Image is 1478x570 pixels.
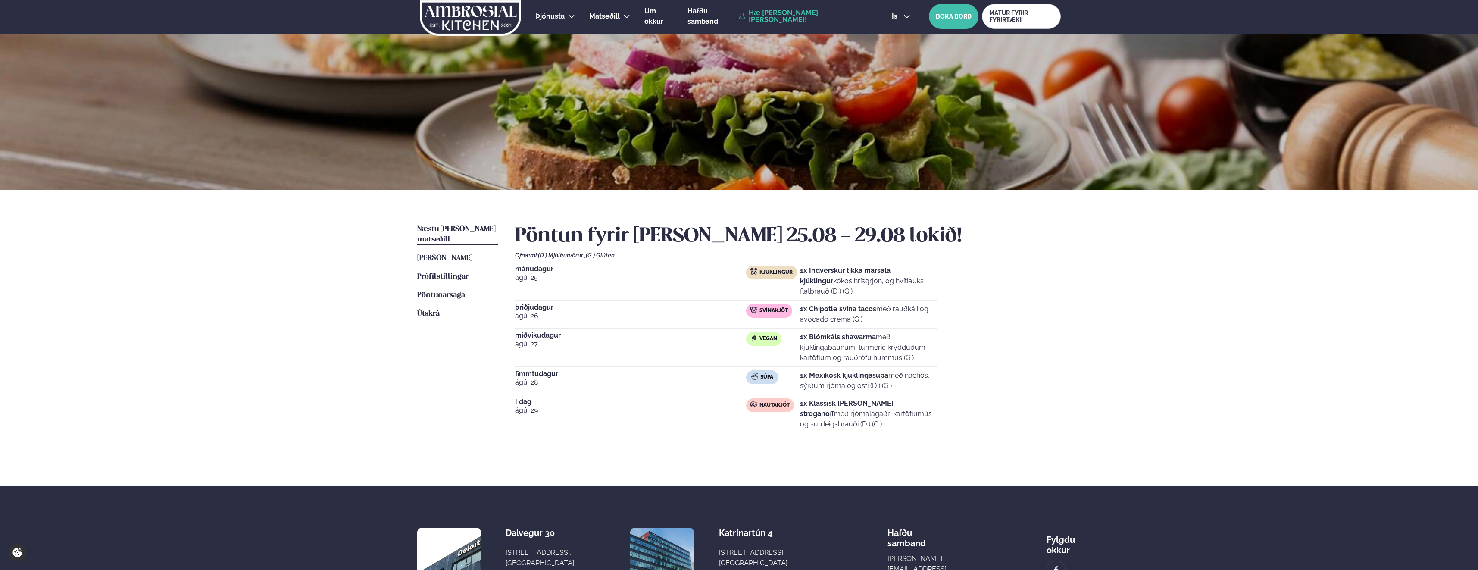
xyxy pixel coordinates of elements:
[800,371,888,379] strong: 1x Mexíkósk kjúklingasúpa
[800,399,894,418] strong: 1x Klassísk [PERSON_NAME] stroganoff
[417,273,469,280] span: Prófílstillingar
[515,398,746,405] span: Í dag
[515,266,746,272] span: mánudagur
[800,266,891,285] strong: 1x Indverskur tikka marsala kjúklingur
[515,304,746,311] span: þriðjudagur
[506,548,574,568] div: [STREET_ADDRESS], [GEOGRAPHIC_DATA]
[515,370,746,377] span: fimmtudagur
[982,4,1061,29] a: MATUR FYRIR FYRIRTÆKI
[419,0,522,36] img: logo
[417,272,469,282] a: Prófílstillingar
[751,373,758,380] img: soup.svg
[586,252,615,259] span: (G ) Glúten
[417,309,440,319] a: Útskrá
[687,7,718,25] span: Hafðu samband
[800,398,937,429] p: með rjómalagaðri kartöflumús og súrdeigsbrauði (D ) (G )
[800,332,937,363] p: með kjúklingabaunum, turmeric krydduðum kartöflum og rauðrófu hummus (G )
[800,266,937,297] p: kókos hrísgrjón, og hvítlauks flatbrauð (D ) (G )
[750,307,757,313] img: pork.svg
[800,370,937,391] p: með nachos, sýrðum rjóma og osti (D ) (G )
[417,310,440,317] span: Útskrá
[929,4,978,29] button: BÓKA BORÐ
[589,11,620,22] a: Matseðill
[515,311,746,321] span: ágú. 26
[589,12,620,20] span: Matseðill
[515,339,746,349] span: ágú. 27
[759,307,788,314] span: Svínakjöt
[719,548,787,568] div: [STREET_ADDRESS], [GEOGRAPHIC_DATA]
[759,269,793,276] span: Kjúklingur
[759,335,777,342] span: Vegan
[800,333,876,341] strong: 1x Blómkáls shawarma
[719,528,787,538] div: Katrínartún 4
[887,521,926,548] span: Hafðu samband
[687,6,734,27] a: Hafðu samband
[515,224,1061,248] h2: Pöntun fyrir [PERSON_NAME] 25.08 - 29.08 lokið!
[759,402,790,409] span: Nautakjöt
[515,405,746,416] span: ágú. 29
[417,291,465,299] span: Pöntunarsaga
[760,374,773,381] span: Súpa
[885,13,917,20] button: is
[515,252,1061,259] div: Ofnæmi:
[417,253,472,263] a: [PERSON_NAME]
[800,304,937,325] p: með rauðkáli og avocado crema (G )
[417,225,496,243] span: Næstu [PERSON_NAME] matseðill
[9,544,26,561] a: Cookie settings
[892,13,900,20] span: is
[515,377,746,388] span: ágú. 28
[506,528,574,538] div: Dalvegur 30
[644,7,663,25] span: Um okkur
[750,335,757,341] img: Vegan.svg
[417,290,465,301] a: Pöntunarsaga
[417,224,498,245] a: Næstu [PERSON_NAME] matseðill
[644,6,673,27] a: Um okkur
[800,305,876,313] strong: 1x Chipotle svína tacos
[538,252,586,259] span: (D ) Mjólkurvörur ,
[750,401,757,408] img: beef.svg
[417,254,472,262] span: [PERSON_NAME]
[515,332,746,339] span: miðvikudagur
[1047,528,1075,555] div: Fylgdu okkur
[750,268,757,275] img: chicken.svg
[739,9,872,23] a: Hæ [PERSON_NAME] [PERSON_NAME]!
[536,12,565,20] span: Þjónusta
[515,272,746,283] span: ágú. 25
[536,11,565,22] a: Þjónusta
